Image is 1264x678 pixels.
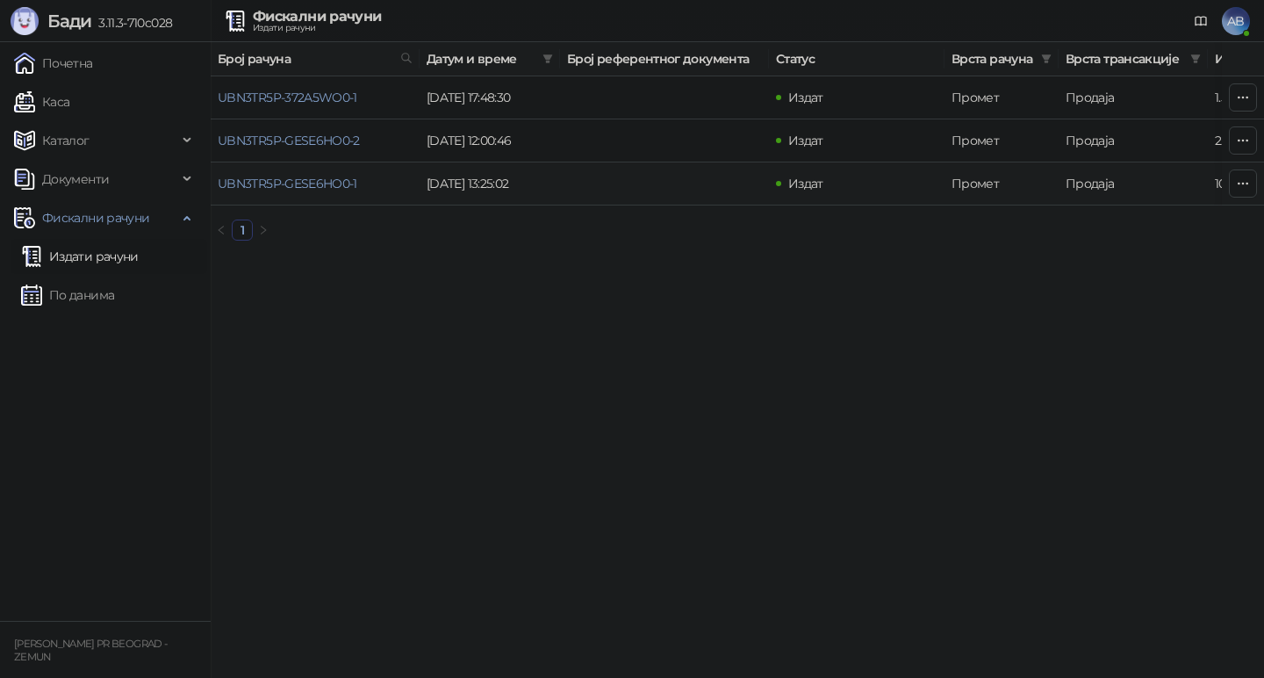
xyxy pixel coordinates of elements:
a: Издати рачуни [21,239,139,274]
span: left [216,225,226,235]
span: Документи [42,162,109,197]
small: [PERSON_NAME] PR BEOGRAD - ZEMUN [14,638,167,663]
td: UBN3TR5P-GESE6HO0-2 [211,119,420,162]
button: left [211,220,232,241]
th: Број референтног документа [560,42,769,76]
div: Фискални рачуни [253,10,381,24]
td: Продаја [1059,119,1208,162]
a: UBN3TR5P-372A5WO0-1 [218,90,357,105]
td: [DATE] 13:25:02 [420,162,560,206]
span: filter [1187,46,1204,72]
td: [DATE] 17:48:30 [420,76,560,119]
span: Бади [47,11,91,32]
div: Издати рачуни [253,24,381,32]
span: Издат [788,176,823,191]
span: Издат [788,90,823,105]
img: Logo [11,7,39,35]
td: Промет [944,76,1059,119]
span: filter [1190,54,1201,64]
span: filter [542,54,553,64]
th: Врста рачуна [944,42,1059,76]
span: Врста рачуна [952,49,1034,69]
span: Број рачуна [218,49,393,69]
span: filter [1038,46,1055,72]
a: UBN3TR5P-GESE6HO0-1 [218,176,357,191]
a: Документација [1187,7,1215,35]
li: Следећа страна [253,220,274,241]
td: Продаја [1059,76,1208,119]
a: По данима [21,278,114,313]
span: Врста трансакције [1066,49,1183,69]
td: [DATE] 12:00:46 [420,119,560,162]
a: Каса [14,84,69,119]
span: right [258,225,269,235]
li: 1 [232,220,253,241]
span: 3.11.3-710c028 [91,15,172,31]
span: filter [539,46,557,72]
span: AB [1222,7,1250,35]
td: UBN3TR5P-GESE6HO0-1 [211,162,420,206]
button: right [253,220,274,241]
span: Издат [788,133,823,148]
th: Статус [769,42,944,76]
td: UBN3TR5P-372A5WO0-1 [211,76,420,119]
span: Датум и време [427,49,535,69]
span: Каталог [42,123,90,158]
a: Почетна [14,46,93,81]
span: Фискални рачуни [42,200,149,235]
a: 1 [233,220,252,240]
a: UBN3TR5P-GESE6HO0-2 [218,133,360,148]
td: Промет [944,119,1059,162]
th: Врста трансакције [1059,42,1208,76]
td: Промет [944,162,1059,206]
span: filter [1041,54,1052,64]
td: Продаја [1059,162,1208,206]
th: Број рачуна [211,42,420,76]
li: Претходна страна [211,220,232,241]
